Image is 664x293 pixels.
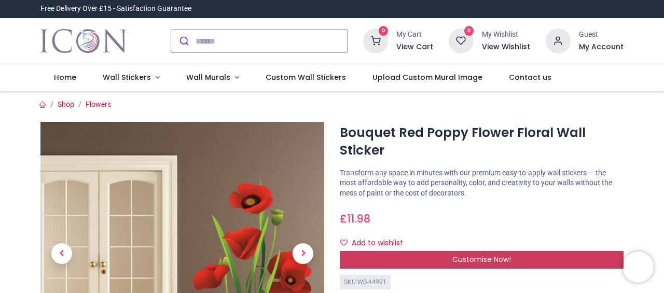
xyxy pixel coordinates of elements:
iframe: Customer reviews powered by Trustpilot [406,4,624,14]
span: Custom Wall Stickers [266,72,346,82]
iframe: Brevo live chat [622,252,654,283]
a: Wall Murals [173,64,252,91]
span: Contact us [509,72,551,82]
div: My Wishlist [482,30,530,40]
span: Next [293,243,313,264]
div: SKU: WS-44991 [340,275,391,290]
span: Wall Murals [186,72,230,82]
span: Customise Now! [452,254,511,264]
a: Wall Stickers [90,64,173,91]
button: Submit [171,30,196,52]
button: Add to wishlistAdd to wishlist [340,234,412,252]
div: Free Delivery Over £15 - Satisfaction Guarantee [40,4,191,14]
a: Logo of Icon Wall Stickers [40,26,126,55]
span: Home [54,72,76,82]
a: Shop [58,100,74,108]
h1: Bouquet Red Poppy Flower Floral Wall Sticker [340,124,624,160]
span: £ [340,211,370,226]
span: 11.98 [347,211,370,226]
a: 0 [363,36,388,45]
a: My Account [579,42,624,52]
a: Flowers [86,100,111,108]
a: View Wishlist [482,42,530,52]
div: My Cart [396,30,433,40]
a: View Cart [396,42,433,52]
span: Previous [51,243,72,264]
span: Upload Custom Mural Image [372,72,482,82]
i: Add to wishlist [340,239,348,246]
a: 0 [449,36,474,45]
span: Wall Stickers [103,72,151,82]
sup: 0 [464,26,474,36]
p: Transform any space in minutes with our premium easy-to-apply wall stickers — the most affordable... [340,168,624,199]
div: Guest [579,30,624,40]
img: Icon Wall Stickers [40,26,126,55]
sup: 0 [379,26,389,36]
